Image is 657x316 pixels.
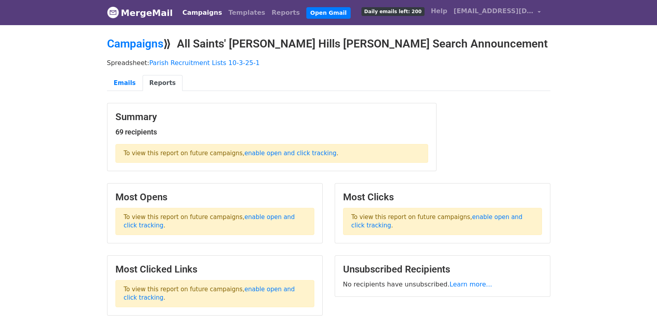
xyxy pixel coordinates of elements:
[451,3,544,22] a: [EMAIL_ADDRESS][DOMAIN_NAME]
[306,7,351,19] a: Open Gmail
[115,192,314,203] h3: Most Opens
[343,264,542,275] h3: Unsubscribed Recipients
[115,208,314,235] p: To view this report on future campaigns, .
[107,75,143,91] a: Emails
[115,264,314,275] h3: Most Clicked Links
[179,5,225,21] a: Campaigns
[115,280,314,307] p: To view this report on future campaigns, .
[361,7,425,16] span: Daily emails left: 200
[454,6,534,16] span: [EMAIL_ADDRESS][DOMAIN_NAME]
[107,37,550,51] h2: ⟫ All Saints' [PERSON_NAME] Hills [PERSON_NAME] Search Announcement
[343,280,542,288] p: No recipients have unsubscribed.
[358,3,428,19] a: Daily emails left: 200
[343,192,542,203] h3: Most Clicks
[149,59,260,67] a: Parish Recruitment Lists 10-3-25-1
[107,37,163,50] a: Campaigns
[115,144,428,163] p: To view this report on future campaigns, .
[343,208,542,235] p: To view this report on future campaigns, .
[115,111,428,123] h3: Summary
[268,5,303,21] a: Reports
[107,4,173,21] a: MergeMail
[428,3,451,19] a: Help
[107,6,119,18] img: MergeMail logo
[225,5,268,21] a: Templates
[115,128,428,136] h5: 69 recipients
[244,150,336,157] a: enable open and click tracking
[450,280,492,288] a: Learn more...
[107,59,550,67] p: Spreadsheet:
[143,75,183,91] a: Reports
